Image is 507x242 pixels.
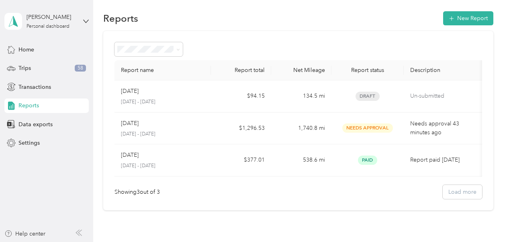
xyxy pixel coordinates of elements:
span: Trips [18,64,31,72]
div: Showing 3 out of 3 [114,188,160,196]
td: $94.15 [211,80,271,113]
p: [DATE] - [DATE] [121,162,204,170]
span: Transactions [18,83,51,91]
p: [DATE] [121,119,139,128]
h1: Reports [103,14,138,23]
p: [DATE] - [DATE] [121,131,204,138]
div: [PERSON_NAME] [27,13,77,21]
span: Reports [18,101,39,110]
td: 538.6 mi [271,144,331,176]
span: 58 [75,65,86,72]
th: Report name [114,60,211,80]
div: Personal dashboard [27,24,70,29]
p: [DATE] - [DATE] [121,98,204,106]
p: Needs approval 43 minutes ago [410,119,478,137]
p: [DATE] [121,87,139,96]
button: Help center [4,230,45,238]
span: Home [18,45,34,54]
span: Paid [358,156,377,165]
span: Data exports [18,120,53,129]
p: Un-submitted [410,92,478,100]
iframe: Everlance-gr Chat Button Frame [462,197,507,242]
td: 1,740.8 mi [271,113,331,145]
td: 134.5 mi [271,80,331,113]
td: $1,296.53 [211,113,271,145]
span: Needs Approval [342,123,393,133]
div: Report status [338,67,397,74]
button: New Report [443,11,493,25]
th: Report total [211,60,271,80]
span: Settings [18,139,40,147]
span: Draft [356,92,380,101]
p: Report paid [DATE] [410,156,478,164]
p: [DATE] [121,151,139,160]
th: Net Mileage [271,60,331,80]
td: $377.01 [211,144,271,176]
th: Description [404,60,484,80]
